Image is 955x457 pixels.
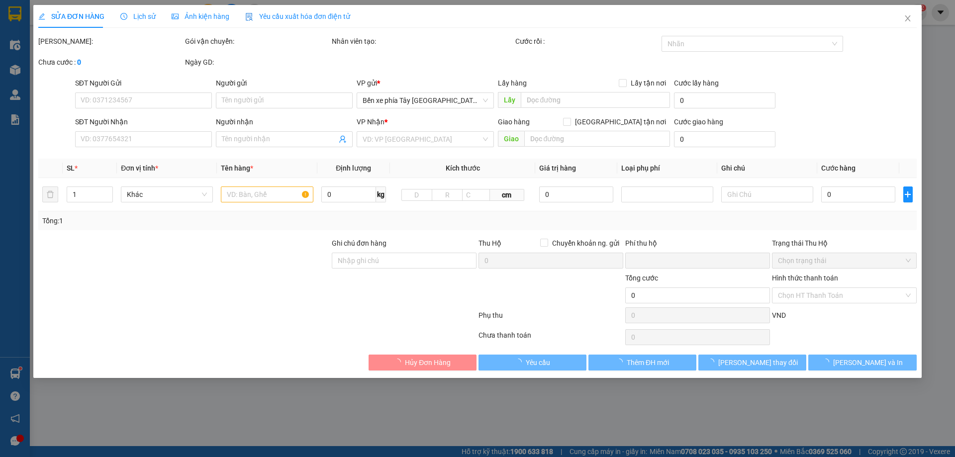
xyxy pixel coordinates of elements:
[221,186,313,202] input: VD: Bàn, Ghế
[172,12,229,20] span: Ảnh kiện hàng
[521,92,670,108] input: Dọc đường
[332,253,477,269] input: Ghi chú đơn hàng
[571,116,670,127] span: [GEOGRAPHIC_DATA] tận nơi
[38,12,104,20] span: SỬA ĐƠN HÀNG
[548,238,623,249] span: Chuyển khoản ng. gửi
[38,36,183,47] div: [PERSON_NAME]:
[336,164,371,172] span: Định lượng
[369,355,477,370] button: Hủy Đơn Hàng
[524,131,670,147] input: Dọc đường
[332,36,513,47] div: Nhân viên tạo:
[477,330,624,347] div: Chưa thanh toán
[674,118,723,126] label: Cước giao hàng
[490,189,524,201] span: cm
[216,78,353,89] div: Người gửi
[822,164,856,172] span: Cước hàng
[185,57,330,68] div: Ngày GD:
[332,239,386,247] label: Ghi chú đơn hàng
[357,118,385,126] span: VP Nhận
[616,359,627,366] span: loading
[477,310,624,327] div: Phụ thu
[903,186,913,202] button: plus
[38,57,183,68] div: Chưa cước :
[627,357,669,368] span: Thêm ĐH mới
[540,164,576,172] span: Giá trị hàng
[120,12,156,20] span: Lịch sử
[77,58,81,66] b: 0
[627,78,670,89] span: Lấy tận nơi
[698,355,806,370] button: [PERSON_NAME] thay đổi
[185,36,330,47] div: Gói vận chuyển:
[127,187,207,202] span: Khác
[588,355,696,370] button: Thêm ĐH mới
[617,159,717,178] th: Loại phụ phí
[38,13,45,20] span: edit
[674,131,775,147] input: Cước giao hàng
[376,186,386,202] span: kg
[778,253,911,268] span: Chọn trạng thái
[625,274,658,282] span: Tổng cước
[339,135,347,143] span: user-add
[75,78,212,89] div: SĐT Người Gửi
[904,14,912,22] span: close
[515,359,526,366] span: loading
[515,36,660,47] div: Cước rồi :
[357,78,494,89] div: VP gửi
[42,215,369,226] div: Tổng: 1
[498,79,527,87] span: Lấy hàng
[498,118,530,126] span: Giao hàng
[363,93,488,108] span: Bến xe phía Tây Thanh Hóa
[674,79,719,87] label: Cước lấy hàng
[221,164,254,172] span: Tên hàng
[833,357,903,368] span: [PERSON_NAME] và In
[42,186,58,202] button: delete
[245,13,253,21] img: icon
[809,355,917,370] button: [PERSON_NAME] và In
[394,359,405,366] span: loading
[478,239,501,247] span: Thu Hộ
[822,359,833,366] span: loading
[721,186,813,202] input: Ghi Chú
[405,357,451,368] span: Hủy Đơn Hàng
[772,311,786,319] span: VND
[772,238,917,249] div: Trạng thái Thu Hộ
[462,189,490,201] input: C
[674,92,775,108] input: Cước lấy hàng
[120,13,127,20] span: clock-circle
[432,189,463,201] input: R
[245,12,350,20] span: Yêu cầu xuất hóa đơn điện tử
[401,189,432,201] input: D
[526,357,550,368] span: Yêu cầu
[67,164,75,172] span: SL
[446,164,480,172] span: Kích thước
[75,116,212,127] div: SĐT Người Nhận
[216,116,353,127] div: Người nhận
[718,357,798,368] span: [PERSON_NAME] thay đổi
[498,92,521,108] span: Lấy
[707,359,718,366] span: loading
[498,131,524,147] span: Giao
[904,190,912,198] span: plus
[894,5,922,33] button: Close
[717,159,817,178] th: Ghi chú
[772,274,838,282] label: Hình thức thanh toán
[625,238,770,253] div: Phí thu hộ
[121,164,159,172] span: Đơn vị tính
[478,355,586,370] button: Yêu cầu
[172,13,179,20] span: picture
